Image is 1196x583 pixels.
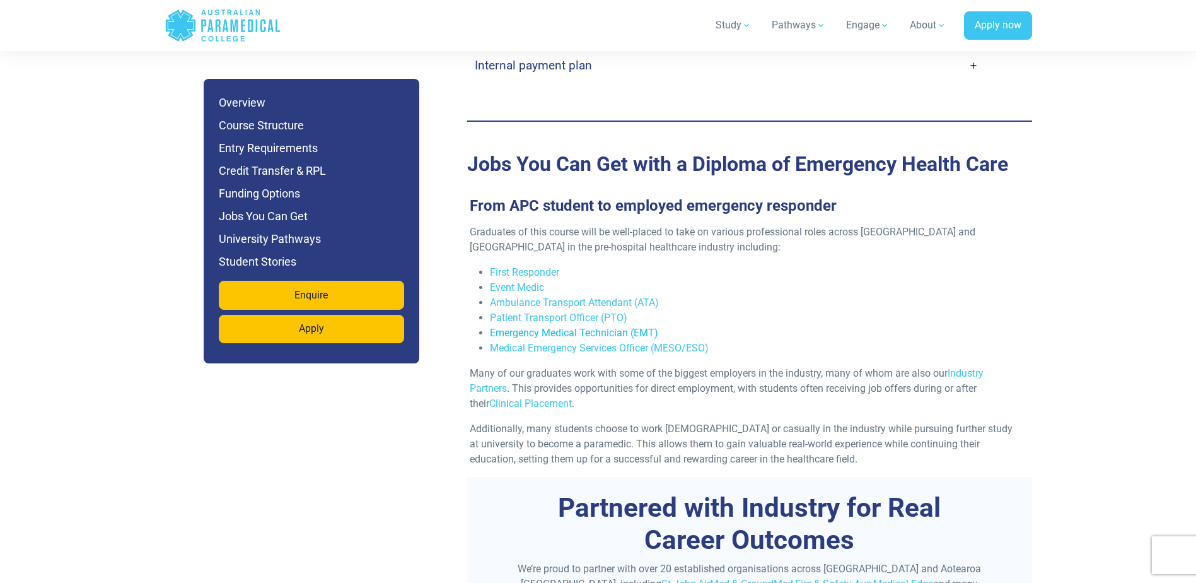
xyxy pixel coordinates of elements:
[490,312,627,324] a: Patient Transport Officer (PTO)
[470,366,1019,411] p: Many of our graduates work with some of the biggest employers in the industry, many of whom are a...
[902,8,954,43] a: About
[490,342,709,354] a: Medical Emergency Services Officer (MESO/ESO)
[490,327,658,339] a: Emergency Medical Technician (EMT)
[764,8,833,43] a: Pathways
[470,421,1019,467] p: Additionally, many students choose to work [DEMOGRAPHIC_DATA] or casually in the industry while p...
[489,397,572,409] a: Clinical Placement
[708,8,759,43] a: Study
[490,266,559,278] a: First Responder
[490,281,544,293] a: Event Medic
[470,225,1019,255] p: Graduates of this course will be well-placed to take on various professional roles across [GEOGRA...
[165,5,281,46] a: Australian Paramedical College
[475,50,978,80] a: Internal payment plan
[475,58,592,73] h4: Internal payment plan
[462,197,1027,215] h3: From APC student to employed emergency responder
[839,8,897,43] a: Engage
[467,152,1032,176] h2: Jobs You Can Get
[516,492,983,556] h3: Partnered with Industry for Real Career Outcomes
[964,11,1032,40] a: Apply now
[490,297,659,309] a: Ambulance Transport Attendant (ATA)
